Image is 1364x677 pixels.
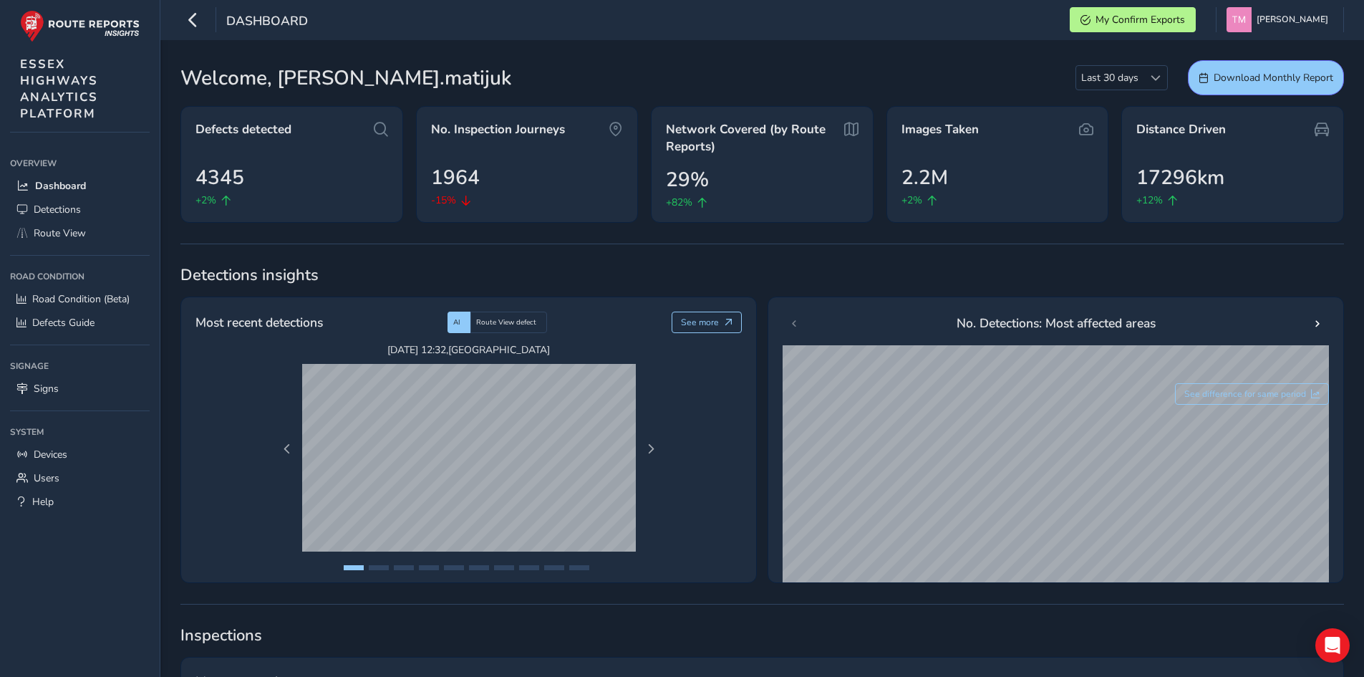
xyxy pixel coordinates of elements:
[10,287,150,311] a: Road Condition (Beta)
[10,355,150,377] div: Signage
[681,317,719,328] span: See more
[448,312,470,333] div: AI
[1136,121,1226,138] span: Distance Driven
[195,121,291,138] span: Defects detected
[394,565,414,570] button: Page 3
[34,448,67,461] span: Devices
[10,221,150,245] a: Route View
[302,343,636,357] span: [DATE] 12:32 , [GEOGRAPHIC_DATA]
[957,314,1156,332] span: No. Detections: Most affected areas
[344,565,364,570] button: Page 1
[10,153,150,174] div: Overview
[34,471,59,485] span: Users
[195,313,323,332] span: Most recent detections
[431,121,565,138] span: No. Inspection Journeys
[569,565,589,570] button: Page 10
[10,443,150,466] a: Devices
[1227,7,1333,32] button: [PERSON_NAME]
[1214,71,1333,85] span: Download Monthly Report
[10,174,150,198] a: Dashboard
[1257,7,1328,32] span: [PERSON_NAME]
[10,421,150,443] div: System
[666,121,839,155] span: Network Covered (by Route Reports)
[419,565,439,570] button: Page 4
[20,10,140,42] img: rr logo
[34,226,86,240] span: Route View
[1315,628,1350,663] div: Open Intercom Messenger
[10,466,150,490] a: Users
[476,317,536,327] span: Route View defect
[20,56,98,122] span: ESSEX HIGHWAYS ANALYTICS PLATFORM
[1184,388,1306,400] span: See difference for same period
[641,439,661,459] button: Next Page
[431,193,456,208] span: -15%
[1136,193,1163,208] span: +12%
[494,565,514,570] button: Page 7
[453,317,460,327] span: AI
[519,565,539,570] button: Page 8
[10,490,150,514] a: Help
[180,264,1344,286] span: Detections insights
[10,266,150,287] div: Road Condition
[1095,13,1185,27] span: My Confirm Exports
[901,163,948,193] span: 2.2M
[444,565,464,570] button: Page 5
[32,292,130,306] span: Road Condition (Beta)
[901,193,922,208] span: +2%
[672,312,743,333] button: See more
[32,495,54,509] span: Help
[431,163,480,193] span: 1964
[901,121,979,138] span: Images Taken
[1188,60,1344,95] button: Download Monthly Report
[180,625,1344,646] span: Inspections
[1175,383,1330,405] button: See difference for same period
[34,382,59,395] span: Signs
[666,195,692,210] span: +82%
[10,311,150,335] a: Defects Guide
[32,316,95,330] span: Defects Guide
[277,439,297,459] button: Previous Page
[195,193,216,208] span: +2%
[34,203,81,216] span: Detections
[10,198,150,221] a: Detections
[1070,7,1196,32] button: My Confirm Exports
[1076,66,1143,90] span: Last 30 days
[544,565,564,570] button: Page 9
[35,179,86,193] span: Dashboard
[369,565,389,570] button: Page 2
[226,12,308,32] span: Dashboard
[666,165,709,195] span: 29%
[1136,163,1224,193] span: 17296km
[469,565,489,570] button: Page 6
[1227,7,1252,32] img: diamond-layout
[180,63,511,93] span: Welcome, [PERSON_NAME].matijuk
[470,312,547,333] div: Route View defect
[10,377,150,400] a: Signs
[195,163,244,193] span: 4345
